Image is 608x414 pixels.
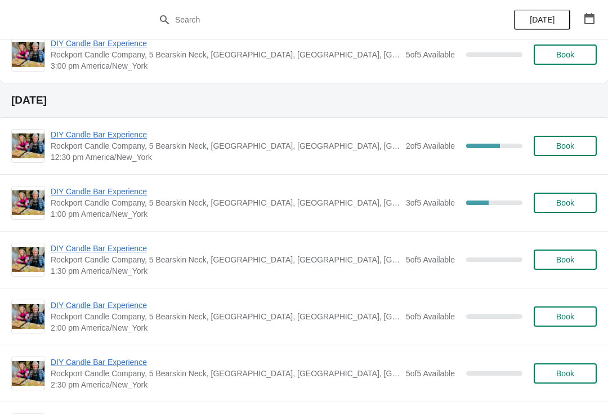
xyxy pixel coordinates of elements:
span: 12:30 pm America/New_York [51,152,400,163]
span: DIY Candle Bar Experience [51,243,400,254]
img: DIY Candle Bar Experience | Rockport Candle Company, 5 Bearskin Neck, Rockport, MA, USA | 1:30 pm... [12,247,44,272]
h2: [DATE] [11,95,597,106]
img: DIY Candle Bar Experience | Rockport Candle Company, 5 Bearskin Neck, Rockport, MA, USA | 12:30 p... [12,133,44,158]
span: 2:00 pm America/New_York [51,322,400,333]
button: [DATE] [514,10,570,30]
span: 2 of 5 Available [406,141,455,150]
button: Book [534,44,597,65]
span: Book [556,141,574,150]
span: Rockport Candle Company, 5 Bearskin Neck, [GEOGRAPHIC_DATA], [GEOGRAPHIC_DATA], [GEOGRAPHIC_DATA] [51,140,400,152]
span: DIY Candle Bar Experience [51,357,400,368]
span: DIY Candle Bar Experience [51,129,400,140]
button: Book [534,193,597,213]
span: Book [556,50,574,59]
span: 1:00 pm America/New_York [51,208,400,220]
span: Rockport Candle Company, 5 Bearskin Neck, [GEOGRAPHIC_DATA], [GEOGRAPHIC_DATA], [GEOGRAPHIC_DATA] [51,368,400,379]
span: 5 of 5 Available [406,255,455,264]
span: 5 of 5 Available [406,312,455,321]
input: Search [175,10,456,30]
span: Book [556,255,574,264]
button: Book [534,136,597,156]
span: 3:00 pm America/New_York [51,60,400,72]
img: DIY Candle Bar Experience | Rockport Candle Company, 5 Bearskin Neck, Rockport, MA, USA | 2:00 pm... [12,304,44,329]
span: Book [556,198,574,207]
img: DIY Candle Bar Experience | Rockport Candle Company, 5 Bearskin Neck, Rockport, MA, USA | 1:00 pm... [12,190,44,215]
span: DIY Candle Bar Experience [51,300,400,311]
span: 1:30 pm America/New_York [51,265,400,277]
img: DIY Candle Bar Experience | Rockport Candle Company, 5 Bearskin Neck, Rockport, MA, USA | 2:30 pm... [12,361,44,386]
span: 5 of 5 Available [406,369,455,378]
span: Rockport Candle Company, 5 Bearskin Neck, [GEOGRAPHIC_DATA], [GEOGRAPHIC_DATA], [GEOGRAPHIC_DATA] [51,197,400,208]
span: 2:30 pm America/New_York [51,379,400,390]
span: Rockport Candle Company, 5 Bearskin Neck, [GEOGRAPHIC_DATA], [GEOGRAPHIC_DATA], [GEOGRAPHIC_DATA] [51,49,400,60]
span: DIY Candle Bar Experience [51,38,400,49]
img: DIY Candle Bar Experience | Rockport Candle Company, 5 Bearskin Neck, Rockport, MA, USA | 3:00 pm... [12,42,44,67]
button: Book [534,250,597,270]
span: Rockport Candle Company, 5 Bearskin Neck, [GEOGRAPHIC_DATA], [GEOGRAPHIC_DATA], [GEOGRAPHIC_DATA] [51,254,400,265]
span: Rockport Candle Company, 5 Bearskin Neck, [GEOGRAPHIC_DATA], [GEOGRAPHIC_DATA], [GEOGRAPHIC_DATA] [51,311,400,322]
span: 3 of 5 Available [406,198,455,207]
span: Book [556,312,574,321]
button: Book [534,306,597,327]
span: DIY Candle Bar Experience [51,186,400,197]
button: Book [534,363,597,384]
span: 5 of 5 Available [406,50,455,59]
span: Book [556,369,574,378]
span: [DATE] [530,15,555,24]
